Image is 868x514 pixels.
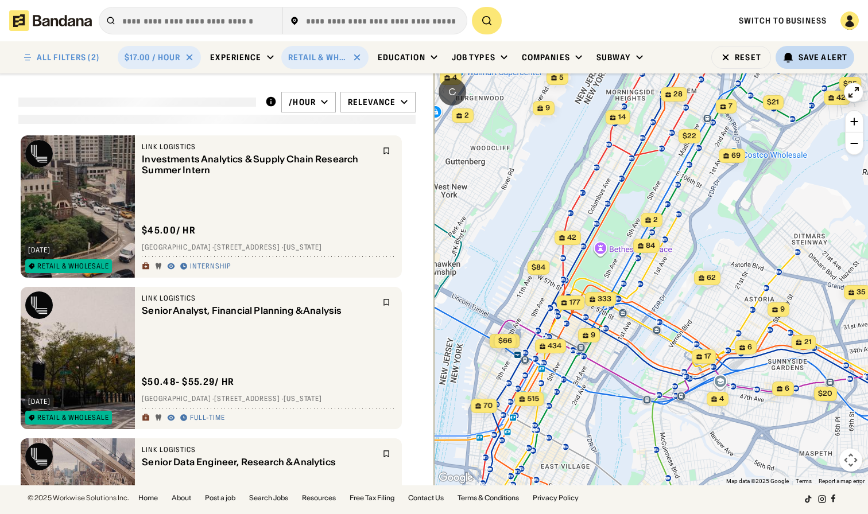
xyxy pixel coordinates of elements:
[37,414,109,421] div: Retail & Wholesale
[598,294,611,304] span: 333
[190,262,231,271] div: Internship
[437,470,475,485] a: Open this area in Google Maps (opens a new window)
[190,414,225,423] div: Full-time
[288,52,348,63] div: Retail & Wholesale
[548,341,561,351] span: 434
[25,443,53,470] img: Link Logistics logo
[210,52,261,63] div: Experience
[172,494,191,501] a: About
[728,102,733,111] span: 7
[452,52,495,63] div: Job Types
[249,494,288,501] a: Search Jobs
[533,494,579,501] a: Privacy Policy
[704,352,711,361] span: 17
[799,52,847,63] div: Save Alert
[804,337,812,347] span: 21
[142,305,375,316] div: Senior Analyst, Financial Planning & Analysis
[142,457,375,468] div: Senior Data Engineer, Research & Analytics
[839,449,862,472] button: Map camera controls
[437,470,475,485] img: Google
[142,395,395,404] div: [GEOGRAPHIC_DATA] · [STREET_ADDRESS] · [US_STATE]
[378,52,425,63] div: Education
[818,389,832,398] span: $20
[142,224,196,236] div: $ 45.00 / hr
[780,305,785,314] span: 9
[735,53,761,61] div: Reset
[28,398,51,405] div: [DATE]
[796,478,812,484] a: Terms (opens in new tab)
[843,79,857,88] span: $25
[591,330,595,340] span: 9
[545,103,550,113] span: 9
[142,154,375,176] div: Investments Analytics & Supply Chain Research Summer Intern
[142,445,375,454] div: Link Logistics
[25,140,53,168] img: Link Logistics logo
[142,294,375,303] div: Link Logistics
[683,131,696,140] span: $22
[138,494,158,501] a: Home
[707,273,716,283] span: 62
[567,233,576,243] span: 42
[142,376,234,388] div: $ 50.48 - $55.29 / hr
[785,384,789,394] span: 6
[836,93,846,103] span: 42
[348,97,396,107] div: Relevance
[819,478,865,484] a: Report a map error
[498,336,512,345] span: $66
[483,401,493,411] span: 70
[142,142,375,151] div: Link Logistics
[747,342,752,352] span: 6
[25,291,53,319] img: Link Logistics logo
[719,394,724,404] span: 4
[646,241,655,251] span: 84
[522,52,570,63] div: Companies
[408,494,444,501] a: Contact Us
[9,10,92,31] img: Bandana logotype
[618,112,626,122] span: 14
[726,478,789,484] span: Map data ©2025 Google
[350,494,394,501] a: Free Tax Filing
[142,243,395,252] div: [GEOGRAPHIC_DATA] · [STREET_ADDRESS] · [US_STATE]
[767,98,779,106] span: $21
[37,263,109,270] div: Retail & Wholesale
[528,394,540,404] span: 515
[37,53,99,61] div: ALL FILTERS (2)
[28,494,129,501] div: © 2025 Workwise Solutions Inc.
[857,287,866,297] span: 35
[205,494,235,501] a: Post a job
[289,97,316,107] div: /hour
[569,298,580,307] span: 177
[532,263,545,271] span: $84
[302,494,336,501] a: Resources
[653,215,658,225] span: 2
[673,89,683,99] span: 28
[739,15,827,26] a: Switch to Business
[28,247,51,254] div: [DATE]
[559,73,564,83] span: 5
[464,111,469,120] span: 2
[731,151,741,161] span: 69
[18,131,416,485] div: grid
[125,52,181,63] div: $17.00 / hour
[596,52,631,63] div: Subway
[458,494,519,501] a: Terms & Conditions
